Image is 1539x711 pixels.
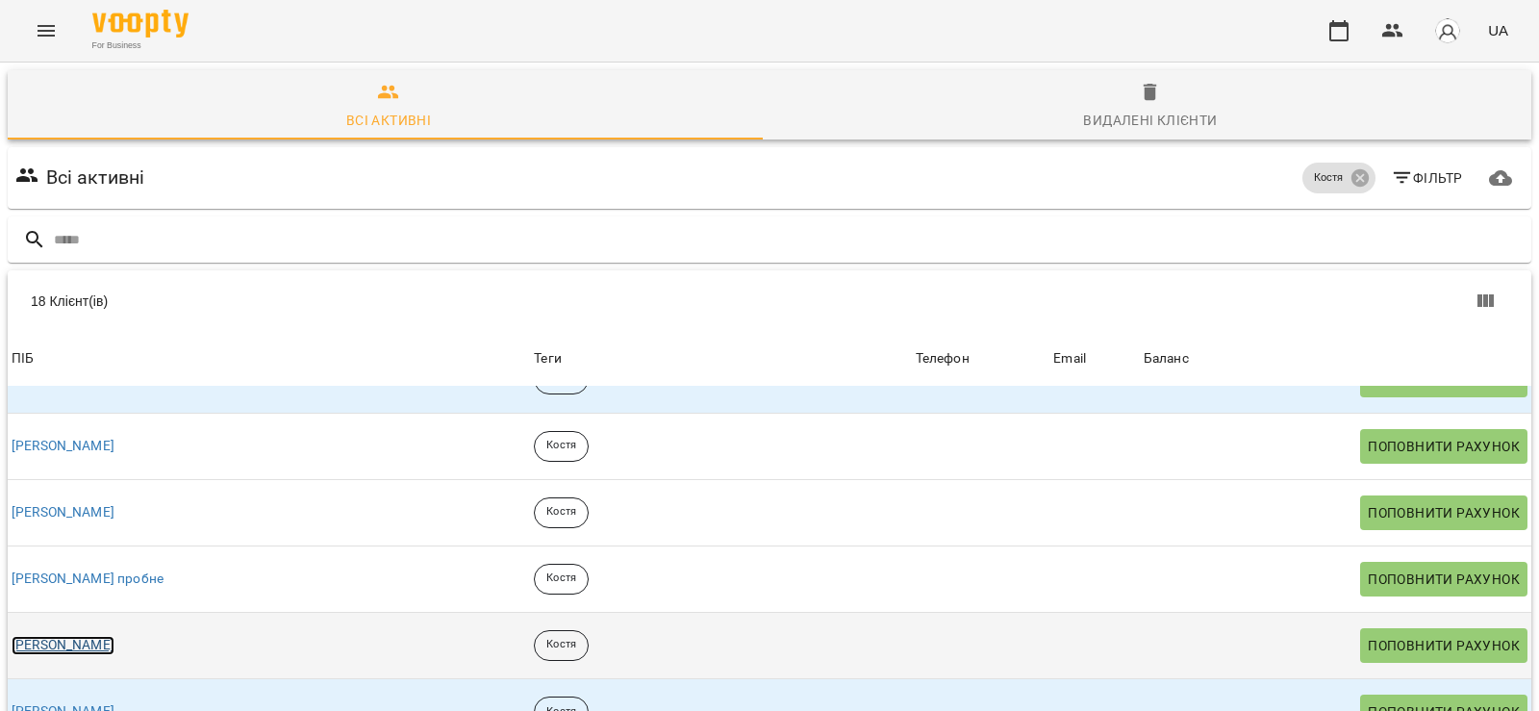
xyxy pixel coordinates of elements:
[916,347,970,370] div: Телефон
[1391,166,1463,190] span: Фільтр
[546,571,576,587] p: Костя
[1462,278,1508,324] button: Показати колонки
[1053,347,1086,370] div: Email
[916,347,970,370] div: Sort
[1360,628,1527,663] button: Поповнити рахунок
[1053,347,1136,370] span: Email
[1383,161,1471,195] button: Фільтр
[12,636,114,655] a: [PERSON_NAME]
[12,437,114,456] a: [PERSON_NAME]
[92,39,189,52] span: For Business
[92,10,189,38] img: Voopty Logo
[1360,429,1527,464] button: Поповнити рахунок
[346,109,431,132] div: Всі активні
[1314,170,1344,187] p: Костя
[1053,347,1086,370] div: Sort
[546,637,576,653] p: Костя
[1144,347,1189,370] div: Баланс
[1434,17,1461,44] img: avatar_s.png
[546,438,576,454] p: Костя
[534,564,589,595] div: Костя
[1144,347,1527,370] span: Баланс
[1488,20,1508,40] span: UA
[534,431,589,462] div: Костя
[1368,634,1520,657] span: Поповнити рахунок
[534,630,589,661] div: Костя
[1360,562,1527,597] button: Поповнити рахунок
[1360,495,1527,530] button: Поповнити рахунок
[1368,501,1520,524] span: Поповнити рахунок
[12,503,114,522] a: [PERSON_NAME]
[1480,13,1516,48] button: UA
[1302,163,1375,193] div: Костя
[12,347,526,370] span: ПІБ
[1368,435,1520,458] span: Поповнити рахунок
[534,347,907,370] div: Теги
[534,497,589,528] div: Костя
[12,347,34,370] div: ПІБ
[12,347,34,370] div: Sort
[46,163,145,192] h6: Всі активні
[546,504,576,521] p: Костя
[1144,347,1189,370] div: Sort
[23,8,69,54] button: Menu
[8,270,1531,332] div: Table Toolbar
[12,570,164,589] a: [PERSON_NAME] пробне
[31,292,785,311] div: 18 Клієнт(ів)
[1083,109,1217,132] div: Видалені клієнти
[1368,568,1520,591] span: Поповнити рахунок
[916,347,1047,370] span: Телефон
